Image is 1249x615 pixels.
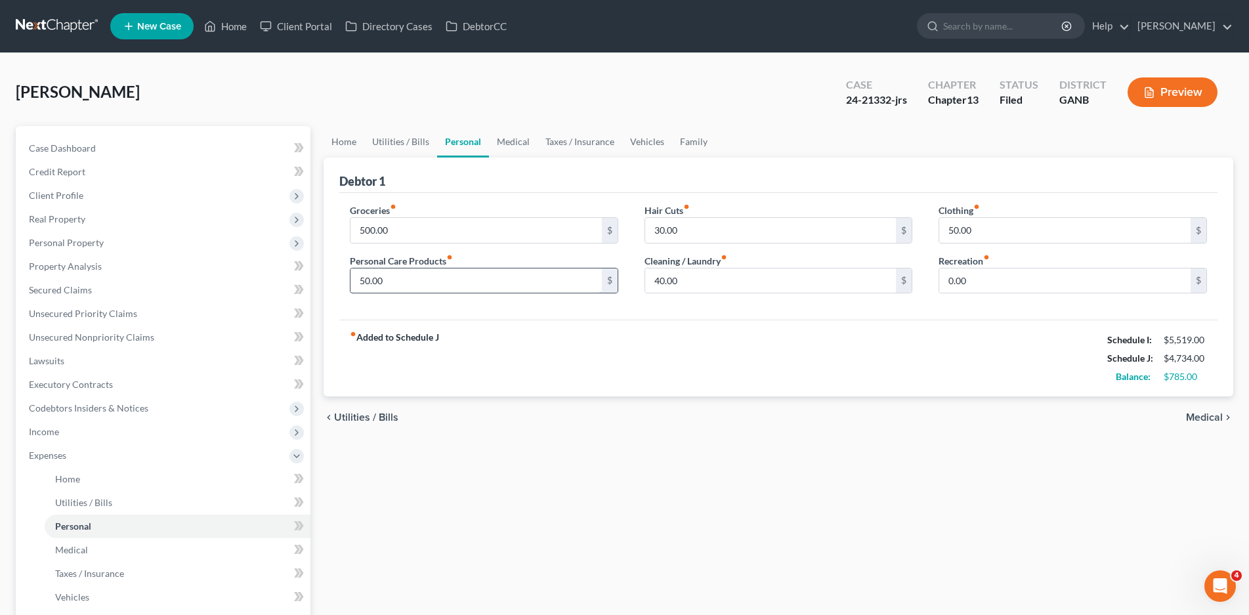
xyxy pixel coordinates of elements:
[489,126,538,158] a: Medical
[928,93,979,108] div: Chapter
[18,160,310,184] a: Credit Report
[721,254,727,261] i: fiber_manual_record
[602,218,618,243] div: $
[1164,333,1207,347] div: $5,519.00
[16,82,140,101] span: [PERSON_NAME]
[928,77,979,93] div: Chapter
[1000,77,1038,93] div: Status
[29,190,83,201] span: Client Profile
[645,218,897,243] input: --
[45,491,310,515] a: Utilities / Bills
[364,126,437,158] a: Utilities / Bills
[1231,570,1242,581] span: 4
[939,254,990,268] label: Recreation
[939,218,1191,243] input: --
[29,284,92,295] span: Secured Claims
[45,538,310,562] a: Medical
[45,515,310,538] a: Personal
[29,261,102,272] span: Property Analysis
[1191,218,1206,243] div: $
[18,255,310,278] a: Property Analysis
[29,450,66,461] span: Expenses
[1000,93,1038,108] div: Filed
[967,93,979,106] span: 13
[45,585,310,609] a: Vehicles
[55,591,89,603] span: Vehicles
[1086,14,1130,38] a: Help
[973,203,980,210] i: fiber_manual_record
[198,14,253,38] a: Home
[29,402,148,414] span: Codebtors Insiders & Notices
[645,254,727,268] label: Cleaning / Laundry
[983,254,990,261] i: fiber_manual_record
[29,237,104,248] span: Personal Property
[446,254,453,261] i: fiber_manual_record
[18,278,310,302] a: Secured Claims
[846,77,907,93] div: Case
[1164,352,1207,365] div: $4,734.00
[350,203,396,217] label: Groceries
[1107,334,1152,345] strong: Schedule I:
[437,126,489,158] a: Personal
[55,520,91,532] span: Personal
[939,268,1191,293] input: --
[29,426,59,437] span: Income
[55,544,88,555] span: Medical
[645,268,897,293] input: --
[350,254,453,268] label: Personal Care Products
[1116,371,1151,382] strong: Balance:
[324,126,364,158] a: Home
[253,14,339,38] a: Client Portal
[896,268,912,293] div: $
[29,331,154,343] span: Unsecured Nonpriority Claims
[350,218,602,243] input: --
[1107,352,1153,364] strong: Schedule J:
[29,308,137,319] span: Unsecured Priority Claims
[1059,93,1107,108] div: GANB
[29,142,96,154] span: Case Dashboard
[350,268,602,293] input: --
[18,137,310,160] a: Case Dashboard
[1186,412,1233,423] button: Medical chevron_right
[55,568,124,579] span: Taxes / Insurance
[350,331,439,386] strong: Added to Schedule J
[1186,412,1223,423] span: Medical
[339,14,439,38] a: Directory Cases
[1131,14,1233,38] a: [PERSON_NAME]
[1191,268,1206,293] div: $
[645,203,690,217] label: Hair Cuts
[18,373,310,396] a: Executory Contracts
[29,213,85,224] span: Real Property
[1128,77,1217,107] button: Preview
[939,203,980,217] label: Clothing
[18,326,310,349] a: Unsecured Nonpriority Claims
[137,22,181,32] span: New Case
[324,412,334,423] i: chevron_left
[1059,77,1107,93] div: District
[672,126,715,158] a: Family
[339,173,385,189] div: Debtor 1
[334,412,398,423] span: Utilities / Bills
[29,355,64,366] span: Lawsuits
[324,412,398,423] button: chevron_left Utilities / Bills
[55,473,80,484] span: Home
[683,203,690,210] i: fiber_manual_record
[602,268,618,293] div: $
[439,14,513,38] a: DebtorCC
[1204,570,1236,602] iframe: Intercom live chat
[1164,370,1207,383] div: $785.00
[45,467,310,491] a: Home
[18,349,310,373] a: Lawsuits
[45,562,310,585] a: Taxes / Insurance
[896,218,912,243] div: $
[1223,412,1233,423] i: chevron_right
[390,203,396,210] i: fiber_manual_record
[538,126,622,158] a: Taxes / Insurance
[943,14,1063,38] input: Search by name...
[55,497,112,508] span: Utilities / Bills
[622,126,672,158] a: Vehicles
[29,379,113,390] span: Executory Contracts
[18,302,310,326] a: Unsecured Priority Claims
[846,93,907,108] div: 24-21332-jrs
[350,331,356,337] i: fiber_manual_record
